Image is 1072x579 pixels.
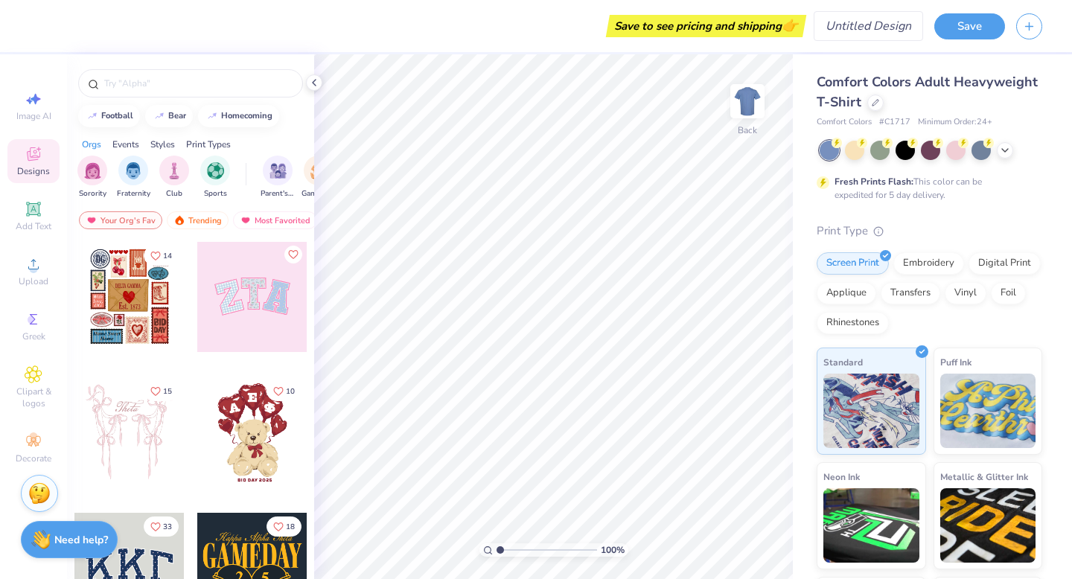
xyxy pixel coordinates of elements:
[86,215,98,225] img: most_fav.gif
[817,116,872,129] span: Comfort Colors
[145,105,193,127] button: bear
[207,162,224,179] img: Sports Image
[153,112,165,121] img: trend_line.gif
[17,165,50,177] span: Designs
[945,282,986,304] div: Vinyl
[200,156,230,199] button: filter button
[782,16,798,34] span: 👉
[817,73,1038,111] span: Comfort Colors Adult Heavyweight T-Shirt
[823,469,860,484] span: Neon Ink
[150,138,175,151] div: Styles
[125,162,141,179] img: Fraternity Image
[166,162,182,179] img: Club Image
[144,381,179,401] button: Like
[163,523,172,531] span: 33
[221,112,272,120] div: homecoming
[601,543,625,557] span: 100 %
[240,215,252,225] img: most_fav.gif
[166,188,182,199] span: Club
[233,211,317,229] div: Most Favorited
[16,110,51,122] span: Image AI
[82,138,101,151] div: Orgs
[823,374,919,448] img: Standard
[301,156,336,199] button: filter button
[991,282,1026,304] div: Foil
[286,523,295,531] span: 18
[301,156,336,199] div: filter for Game Day
[301,188,336,199] span: Game Day
[16,220,51,232] span: Add Text
[117,188,150,199] span: Fraternity
[78,105,140,127] button: football
[101,112,133,120] div: football
[144,246,179,266] button: Like
[79,211,162,229] div: Your Org's Fav
[817,312,889,334] div: Rhinestones
[823,354,863,370] span: Standard
[879,116,910,129] span: # C1717
[77,156,107,199] button: filter button
[893,252,964,275] div: Embroidery
[198,105,279,127] button: homecoming
[117,156,150,199] div: filter for Fraternity
[817,223,1042,240] div: Print Type
[310,162,328,179] img: Game Day Image
[84,162,101,179] img: Sorority Image
[267,381,301,401] button: Like
[269,162,287,179] img: Parent's Weekend Image
[284,246,302,263] button: Like
[835,175,1018,202] div: This color can be expedited for 5 day delivery.
[22,330,45,342] span: Greek
[814,11,923,41] input: Untitled Design
[286,388,295,395] span: 10
[112,138,139,151] div: Events
[817,252,889,275] div: Screen Print
[144,516,179,537] button: Like
[159,156,189,199] div: filter for Club
[881,282,940,304] div: Transfers
[168,112,186,120] div: bear
[204,188,227,199] span: Sports
[918,116,992,129] span: Minimum Order: 24 +
[173,215,185,225] img: trending.gif
[261,156,295,199] button: filter button
[167,211,229,229] div: Trending
[817,282,876,304] div: Applique
[19,275,48,287] span: Upload
[163,252,172,260] span: 14
[79,188,106,199] span: Sorority
[206,112,218,121] img: trend_line.gif
[738,124,757,137] div: Back
[163,388,172,395] span: 15
[7,386,60,409] span: Clipart & logos
[54,533,108,547] strong: Need help?
[16,452,51,464] span: Decorate
[261,156,295,199] div: filter for Parent's Weekend
[103,76,293,91] input: Try "Alpha"
[77,156,107,199] div: filter for Sorority
[200,156,230,199] div: filter for Sports
[835,176,913,188] strong: Fresh Prints Flash:
[940,469,1028,484] span: Metallic & Glitter Ink
[159,156,189,199] button: filter button
[117,156,150,199] button: filter button
[733,86,762,116] img: Back
[940,374,1036,448] img: Puff Ink
[267,516,301,537] button: Like
[940,354,971,370] span: Puff Ink
[610,15,803,37] div: Save to see pricing and shipping
[969,252,1041,275] div: Digital Print
[186,138,231,151] div: Print Types
[823,488,919,563] img: Neon Ink
[86,112,98,121] img: trend_line.gif
[940,488,1036,563] img: Metallic & Glitter Ink
[934,13,1005,39] button: Save
[261,188,295,199] span: Parent's Weekend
